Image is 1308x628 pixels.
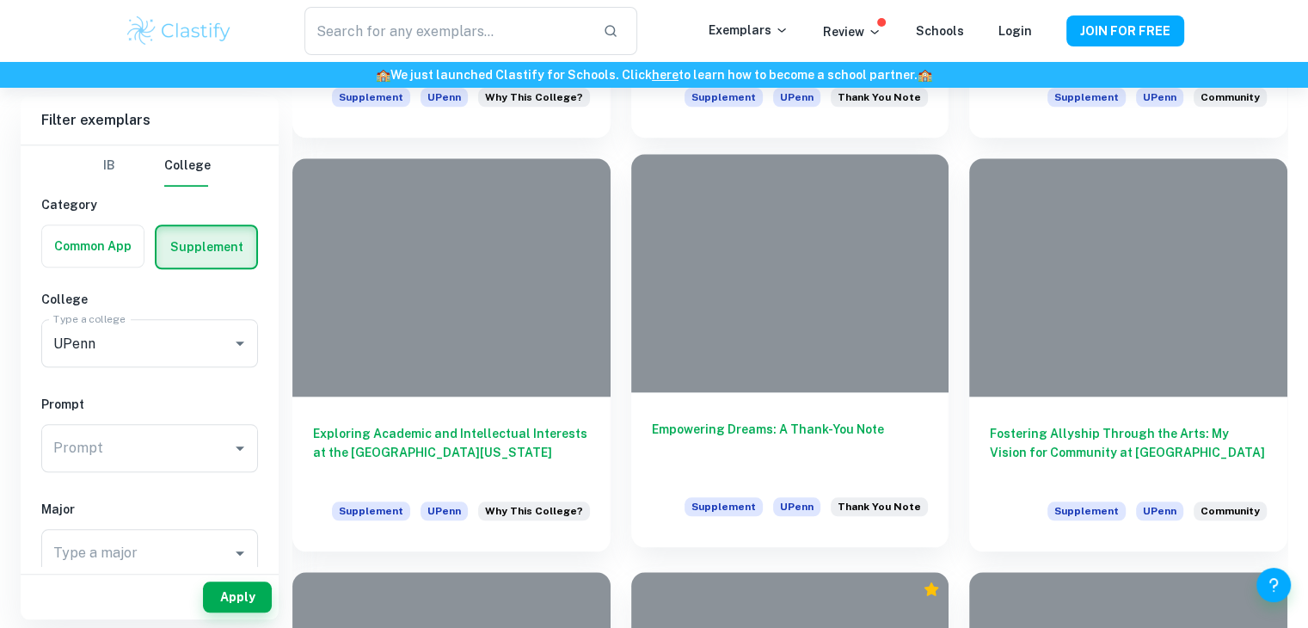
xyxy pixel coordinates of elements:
button: Apply [203,582,272,613]
div: Premium [923,581,940,598]
h6: We just launched Clastify for Schools. Click to learn how to become a school partner. [3,65,1305,84]
div: How will you explore community at Penn? Consider how Penn will help shape your perspective and id... [1194,88,1267,117]
button: Supplement [157,226,256,268]
div: Considering the specific undergraduate school you have selected, describe how you intend to explo... [478,88,590,117]
h6: Major [41,500,258,519]
span: Supplement [685,497,763,516]
h6: Exploring Academic and Intellectual Interests at the [GEOGRAPHIC_DATA][US_STATE] [313,424,590,481]
a: Fostering Allyship Through the Arts: My Vision for Community at [GEOGRAPHIC_DATA]SupplementUPennH... [969,158,1287,551]
button: Open [228,541,252,565]
label: Type a college [53,311,125,326]
img: Clastify logo [125,14,234,48]
button: College [164,145,211,187]
span: Thank You Note [838,499,921,514]
a: here [652,68,679,82]
div: Write a short thank-you note to someone you have not yet thanked and would like to acknowledge. (... [831,88,928,117]
span: Supplement [685,88,763,107]
span: UPenn [1136,502,1183,520]
span: Community [1201,503,1260,519]
span: UPenn [421,502,468,520]
button: Help and Feedback [1256,568,1291,602]
span: Supplement [1047,88,1126,107]
button: Open [228,436,252,460]
button: JOIN FOR FREE [1066,15,1184,46]
span: UPenn [773,88,820,107]
p: Exemplars [709,21,789,40]
div: Considering the specific undergraduate school you have selected, describe how you intend to explo... [478,502,590,531]
span: UPenn [1136,88,1183,107]
h6: Empowering Dreams: A Thank-You Note [652,420,929,477]
span: Why This College? [485,503,583,519]
button: IB [89,145,130,187]
h6: Prompt [41,395,258,414]
span: Supplement [332,502,410,520]
input: Search for any exemplars... [304,7,588,55]
span: UPenn [773,497,820,516]
div: How will you explore community at Penn? Consider how Penn will help shape your perspective, and h... [1194,502,1267,531]
span: UPenn [421,88,468,107]
span: 🏫 [918,68,932,82]
a: Empowering Dreams: A Thank-You NoteSupplementUPennWrite a short thank-you note to someone you hav... [631,158,949,551]
span: 🏫 [376,68,390,82]
h6: Fostering Allyship Through the Arts: My Vision for Community at [GEOGRAPHIC_DATA] [990,424,1267,481]
a: Login [998,24,1032,38]
p: Review [823,22,881,41]
span: Supplement [332,88,410,107]
h6: College [41,290,258,309]
button: Open [228,331,252,355]
h6: Filter exemplars [21,96,279,145]
a: Schools [916,24,964,38]
a: Exploring Academic and Intellectual Interests at the [GEOGRAPHIC_DATA][US_STATE]SupplementUPennCo... [292,158,611,551]
h6: Category [41,195,258,214]
button: Common App [42,225,144,267]
span: Thank You Note [838,89,921,105]
span: Why This College? [485,89,583,105]
div: Filter type choice [89,145,211,187]
div: Write a short thank-you note to someone you have not yet thanked and would like to acknowledge. (... [831,497,928,526]
span: Community [1201,89,1260,105]
span: Supplement [1047,502,1126,520]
